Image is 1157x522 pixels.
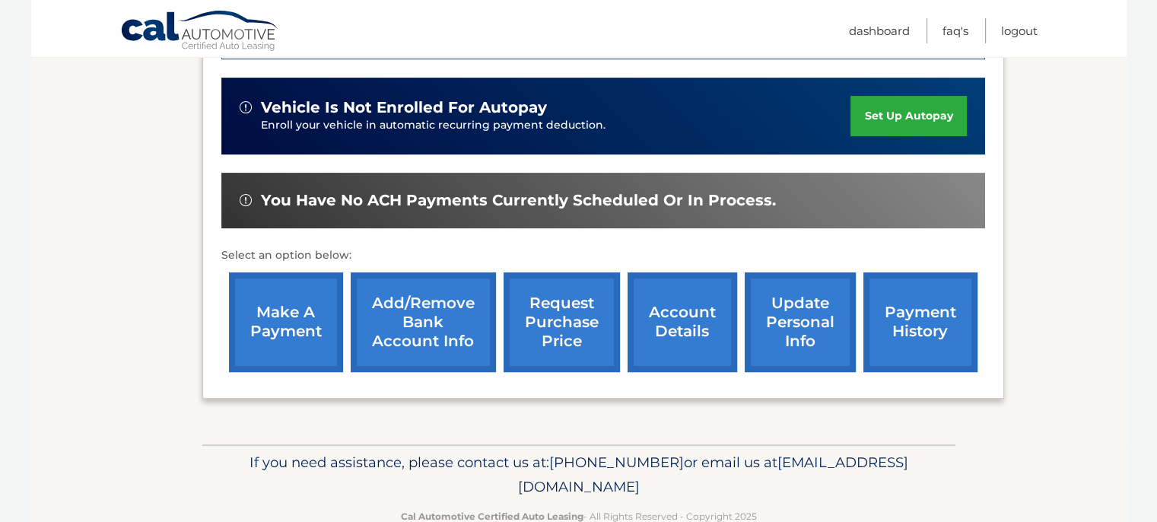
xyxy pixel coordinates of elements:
span: vehicle is not enrolled for autopay [261,98,547,117]
p: Select an option below: [221,247,985,265]
a: request purchase price [504,272,620,372]
a: Dashboard [849,18,910,43]
a: make a payment [229,272,343,372]
img: alert-white.svg [240,194,252,206]
strong: Cal Automotive Certified Auto Leasing [401,511,583,522]
a: update personal info [745,272,856,372]
p: Enroll your vehicle in automatic recurring payment deduction. [261,117,851,134]
a: Cal Automotive [120,10,280,54]
img: alert-white.svg [240,101,252,113]
a: Logout [1001,18,1038,43]
a: set up autopay [850,96,966,136]
p: If you need assistance, please contact us at: or email us at [212,450,946,499]
a: Add/Remove bank account info [351,272,496,372]
a: FAQ's [942,18,968,43]
a: payment history [863,272,977,372]
span: You have no ACH payments currently scheduled or in process. [261,191,776,210]
span: [PHONE_NUMBER] [549,454,684,471]
a: account details [628,272,737,372]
